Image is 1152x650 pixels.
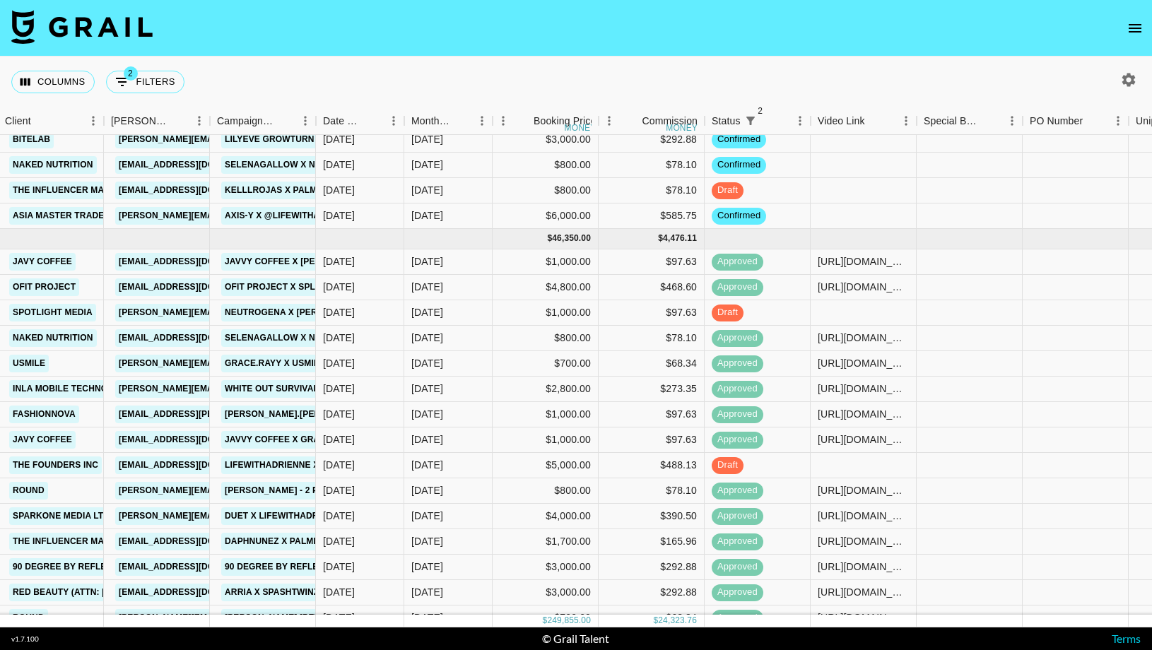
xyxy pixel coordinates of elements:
[115,406,346,423] a: [EMAIL_ADDRESS][PERSON_NAME][DOMAIN_NAME]
[83,110,104,131] button: Menu
[115,507,346,525] a: [PERSON_NAME][EMAIL_ADDRESS][DOMAIN_NAME]
[169,111,189,131] button: Sort
[9,131,54,148] a: bitelab
[493,377,599,402] div: $2,800.00
[493,110,514,131] button: Menu
[712,535,763,548] span: approved
[811,107,917,135] div: Video Link
[663,232,697,244] div: 4,476.11
[493,153,599,178] div: $800.00
[818,585,909,599] div: https://www.instagram.com/reel/DNoGkdzOiGT/?igsh=b2NtNmRvYmM0eGFj
[411,407,443,421] div: Aug '25
[323,534,355,548] div: 7/8/2025
[712,306,743,319] span: draft
[9,355,49,372] a: Usmile
[493,427,599,453] div: $1,000.00
[493,402,599,427] div: $1,000.00
[599,275,705,300] div: $468.60
[115,304,346,321] a: [PERSON_NAME][EMAIL_ADDRESS][DOMAIN_NAME]
[599,203,705,229] div: $585.75
[924,107,982,135] div: Special Booking Type
[275,111,295,131] button: Sort
[9,380,193,398] a: Inla Mobile Technology Co., Limited
[547,232,552,244] div: $
[411,183,443,197] div: Sep '25
[705,107,811,135] div: Status
[712,158,766,172] span: confirmed
[493,127,599,153] div: $3,000.00
[221,584,322,601] a: ARRIA X Spashtwinz
[221,482,416,500] a: [PERSON_NAME] - 2 pair x skyskysoflyy
[599,178,705,203] div: $78.10
[9,431,76,449] a: Javy Coffee
[9,304,96,321] a: Spotlight Media
[865,111,885,131] button: Sort
[411,560,443,574] div: Aug '25
[411,585,443,599] div: Aug '25
[411,331,443,345] div: Aug '25
[124,66,138,81] span: 2
[221,156,393,174] a: Selenagallow X Naked Nutrition
[9,507,113,525] a: SparkOne Media Ltd
[323,432,355,447] div: 7/18/2025
[493,555,599,580] div: $3,000.00
[115,482,346,500] a: [PERSON_NAME][EMAIL_ADDRESS][DOMAIN_NAME]
[323,183,355,197] div: 7/24/2025
[115,131,418,148] a: [PERSON_NAME][EMAIL_ADDRESS][PERSON_NAME][DOMAIN_NAME]
[9,278,79,296] a: Ofit Project
[115,253,274,271] a: [EMAIL_ADDRESS][DOMAIN_NAME]
[565,124,596,132] div: money
[115,182,274,199] a: [EMAIL_ADDRESS][DOMAIN_NAME]
[115,278,274,296] a: [EMAIL_ADDRESS][DOMAIN_NAME]
[221,558,425,576] a: 90 Degree By Reflex x Lifewithadrienne
[323,280,355,294] div: 7/22/2025
[599,453,705,478] div: $488.13
[895,110,917,131] button: Menu
[599,478,705,504] div: $78.10
[789,110,811,131] button: Menu
[552,232,591,244] div: 46,350.00
[712,255,763,268] span: approved
[9,533,189,550] a: The Influencer Marketing Factory
[9,558,116,576] a: 90 Degree By Reflex
[599,351,705,377] div: $68.34
[712,459,743,472] span: draft
[599,427,705,453] div: $97.63
[712,433,763,447] span: approved
[622,111,642,131] button: Sort
[323,254,355,268] div: 7/18/2025
[712,560,763,574] span: approved
[712,331,763,345] span: approved
[115,156,274,174] a: [EMAIL_ADDRESS][DOMAIN_NAME]
[599,249,705,275] div: $97.63
[493,203,599,229] div: $6,000.00
[666,124,698,132] div: money
[404,107,493,135] div: Month Due
[411,305,443,319] div: Aug '25
[210,107,316,135] div: Campaign (Type)
[115,533,274,550] a: [EMAIL_ADDRESS][DOMAIN_NAME]
[599,127,705,153] div: $292.88
[493,504,599,529] div: $4,000.00
[115,207,346,225] a: [PERSON_NAME][EMAIL_ADDRESS][DOMAIN_NAME]
[493,326,599,351] div: $800.00
[221,329,393,347] a: Selenagallow X Naked Nutrition
[411,158,443,172] div: Sep '25
[493,300,599,326] div: $1,000.00
[818,407,909,421] div: https://www.tiktok.com/@jaydan.berry/video/7535525485657230623?_r=1&_t=ZP-8yendJebi0t
[712,209,766,223] span: confirmed
[547,615,591,627] div: 249,855.00
[493,275,599,300] div: $4,800.00
[411,432,443,447] div: Aug '25
[599,377,705,402] div: $273.35
[712,184,743,197] span: draft
[818,432,909,447] div: https://www.tiktok.com/@grace.rayy/video/7534735079432670494?_r=1&_t=ZP-8ybAUpBlvzT
[411,534,443,548] div: Aug '25
[221,355,329,372] a: Grace.rayy X Usmile
[818,331,909,345] div: https://www.instagram.com/reel/DNTRbCItnBe/?igsh=OG9hNjFpdmduZXI0
[115,329,274,347] a: [EMAIL_ADDRESS][DOMAIN_NAME]
[760,111,780,131] button: Sort
[712,357,763,370] span: approved
[599,402,705,427] div: $97.63
[818,509,909,523] div: https://www.tiktok.com/@lifewithadrienne/video/7544552347582598455?_r=1&_t=ZT-8zK821hw4Bz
